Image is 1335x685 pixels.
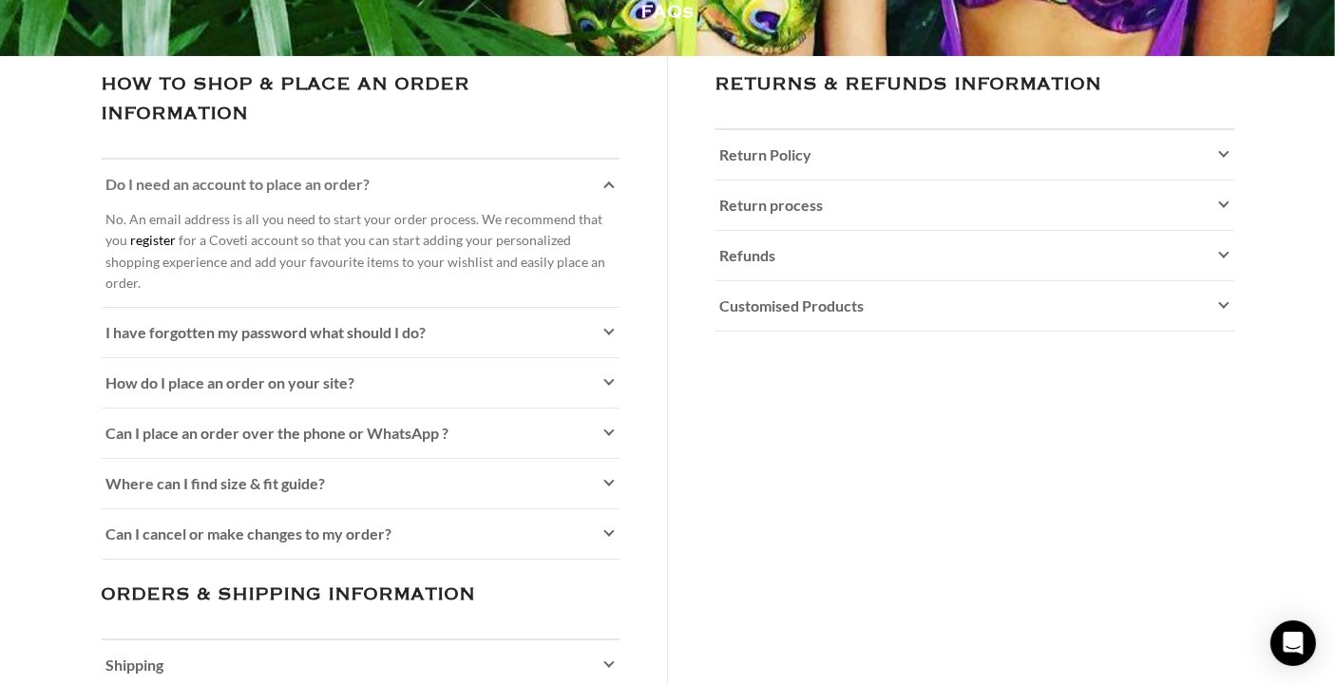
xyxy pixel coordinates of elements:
h4: ORDERS & SHIPPING INFORMATION [102,580,476,610]
a: Can I cancel or make changes to my order? [102,509,620,559]
a: Return process [715,181,1234,230]
span: Can I place an order over the phone or WhatsApp ? [106,424,449,442]
a: Do I need an account to place an order? [102,160,620,209]
span: Return process [720,196,824,214]
span: Shipping [106,656,164,674]
span: Refunds [720,246,776,264]
a: Where can I find size & fit guide? [102,459,620,508]
div: Open Intercom Messenger [1270,620,1316,666]
a: Can I place an order over the phone or WhatsApp ? [102,409,620,458]
span: Can I cancel or make changes to my order? [106,524,392,542]
span: Do I need an account to place an order? [106,175,371,193]
a: register [131,232,177,248]
span: Customised Products [720,296,865,314]
a: I have forgotten my password what should I do? [102,308,620,357]
span: Where can I find size & fit guide? [106,474,326,492]
p: No. An email address is all you need to start your order process. We recommend that you for a Cov... [106,209,615,295]
a: Return Policy [715,130,1234,180]
span: Return Policy [720,145,812,163]
a: How do I place an order on your site? [102,358,620,408]
h4: RETURNS & REFUNDS INFORMATION [715,70,1102,100]
a: Refunds [715,231,1234,280]
span: I have forgotten my password what should I do? [106,323,427,341]
h4: HOW TO SHOP & PLACE AN ORDER INFORMATION [102,70,620,129]
a: Customised Products [715,281,1234,331]
span: How do I place an order on your site? [106,373,355,391]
